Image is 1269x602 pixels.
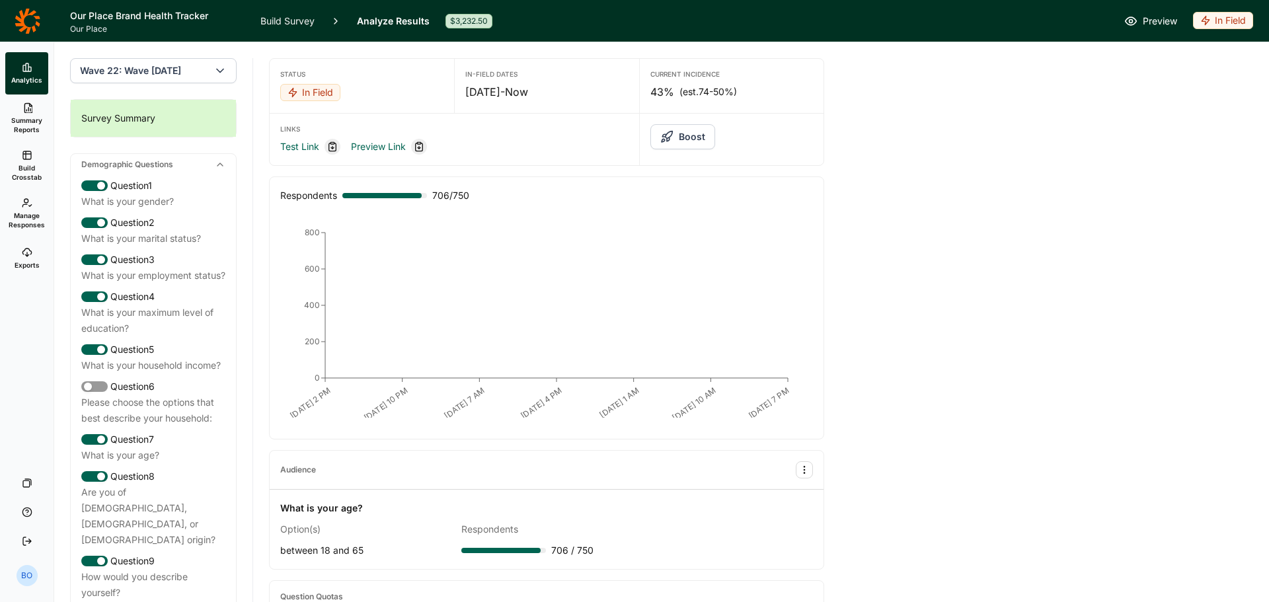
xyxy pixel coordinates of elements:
[280,465,316,475] div: Audience
[81,289,225,305] div: Question 4
[432,188,469,204] span: 706 / 750
[650,124,715,149] button: Boost
[81,268,225,283] div: What is your employment status?
[9,211,45,229] span: Manage Responses
[679,85,737,98] span: (est. 74-50% )
[11,116,43,134] span: Summary Reports
[445,14,492,28] div: $3,232.50
[1193,12,1253,29] div: In Field
[280,188,337,204] div: Respondents
[81,178,225,194] div: Question 1
[325,139,340,155] div: Copy link
[280,139,319,155] a: Test Link
[650,69,813,79] div: Current Incidence
[362,385,410,422] text: [DATE] 10 PM
[5,237,48,280] a: Exports
[747,385,791,420] text: [DATE] 7 PM
[315,373,320,383] tspan: 0
[280,84,340,101] div: In Field
[465,69,628,79] div: In-Field Dates
[650,84,674,100] span: 43%
[80,64,181,77] span: Wave 22: Wave [DATE]
[305,336,320,346] tspan: 200
[71,154,236,175] div: Demographic Questions
[280,591,343,602] div: Question Quotas
[280,521,451,537] div: Option(s)
[305,264,320,274] tspan: 600
[81,194,225,209] div: What is your gender?
[1124,13,1177,29] a: Preview
[351,139,406,155] a: Preview Link
[280,124,629,133] div: Links
[280,500,363,516] div: What is your age?
[81,432,225,447] div: Question 7
[81,553,225,569] div: Question 9
[519,385,564,421] text: [DATE] 4 PM
[81,231,225,246] div: What is your marital status?
[442,385,486,420] text: [DATE] 7 AM
[5,190,48,237] a: Manage Responses
[81,569,225,601] div: How would you describe yourself?
[5,94,48,142] a: Summary Reports
[81,305,225,336] div: What is your maximum level of education?
[280,545,364,556] span: between 18 and 65
[1193,12,1253,30] button: In Field
[551,543,594,558] span: 706 / 750
[11,163,43,182] span: Build Crosstab
[597,385,640,420] text: [DATE] 1 AM
[15,260,40,270] span: Exports
[81,379,225,395] div: Question 6
[81,342,225,357] div: Question 5
[5,52,48,94] a: Analytics
[465,84,628,100] div: [DATE] - Now
[5,142,48,190] a: Build Crosstab
[280,84,340,102] button: In Field
[81,484,225,548] div: Are you of [DEMOGRAPHIC_DATA], [DEMOGRAPHIC_DATA], or [DEMOGRAPHIC_DATA] origin?
[70,8,245,24] h1: Our Place Brand Health Tracker
[17,565,38,586] div: BO
[81,447,225,463] div: What is your age?
[70,58,237,83] button: Wave 22: Wave [DATE]
[1143,13,1177,29] span: Preview
[304,300,320,310] tspan: 400
[288,385,332,420] text: [DATE] 2 PM
[81,252,225,268] div: Question 3
[81,357,225,373] div: What is your household income?
[461,521,632,537] div: Respondents
[71,100,236,137] div: Survey Summary
[411,139,427,155] div: Copy link
[796,461,813,478] button: Audience Options
[81,469,225,484] div: Question 8
[305,227,320,237] tspan: 800
[81,395,225,426] div: Please choose the options that best describe your household:
[81,215,225,231] div: Question 2
[280,69,443,79] div: Status
[11,75,42,85] span: Analytics
[671,385,718,422] text: [DATE] 10 AM
[70,24,245,34] span: Our Place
